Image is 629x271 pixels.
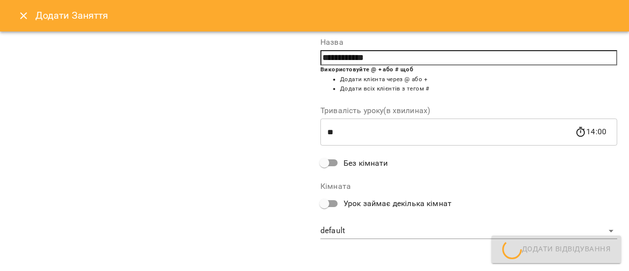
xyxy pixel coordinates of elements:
[320,223,617,239] div: default
[320,182,617,190] label: Кімната
[340,75,617,85] li: Додати клієнта через @ або +
[343,198,452,210] span: Урок займає декілька кімнат
[35,8,617,23] h6: Додати Заняття
[320,38,617,46] label: Назва
[12,4,35,28] button: Close
[320,107,617,115] label: Тривалість уроку(в хвилинах)
[320,66,413,73] b: Використовуйте @ + або # щоб
[340,84,617,94] li: Додати всіх клієнтів з тегом #
[343,157,388,169] span: Без кімнати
